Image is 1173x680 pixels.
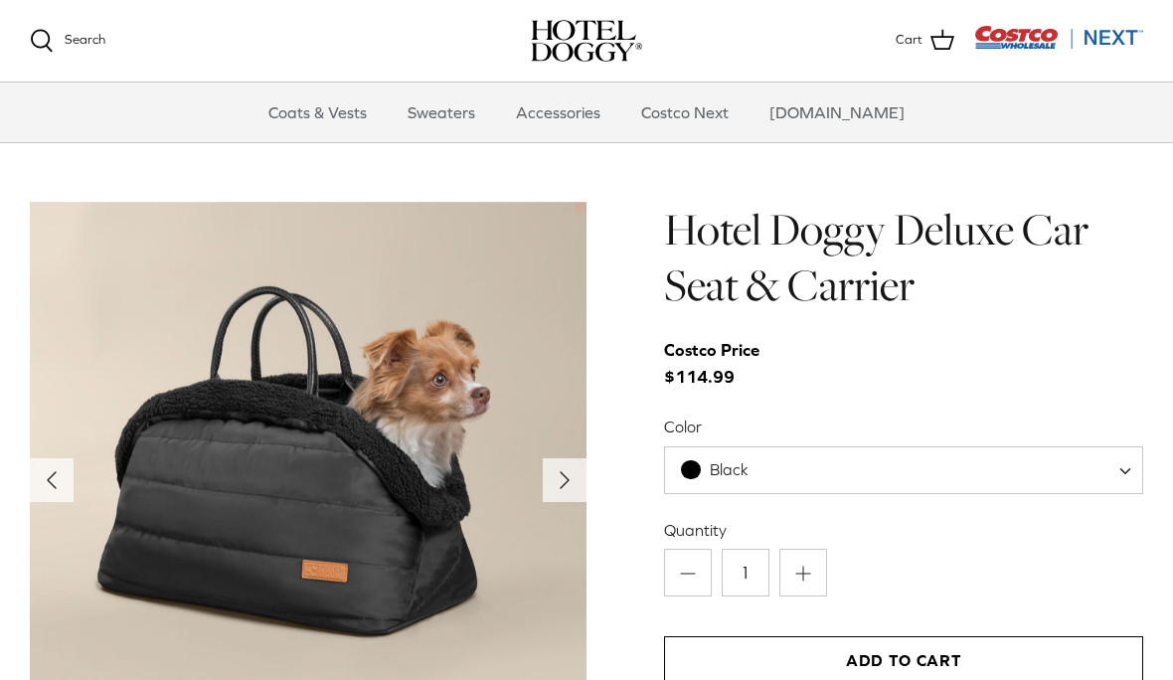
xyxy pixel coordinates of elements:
label: Quantity [664,519,1143,541]
a: hoteldoggy.com hoteldoggycom [531,20,642,62]
a: Coats & Vests [251,83,385,142]
span: Search [65,32,105,47]
span: Black [664,446,1143,494]
span: Black [665,459,788,480]
input: Quantity [722,549,769,596]
button: Previous [30,458,74,502]
img: Costco Next [974,25,1143,50]
a: Cart [896,28,954,54]
a: [DOMAIN_NAME] [752,83,922,142]
label: Color [664,416,1143,437]
span: Cart [896,30,922,51]
button: Next [543,458,586,502]
a: Visit Costco Next [974,38,1143,53]
a: Costco Next [623,83,747,142]
a: Sweaters [390,83,493,142]
span: $114.99 [664,337,779,391]
img: hoteldoggycom [531,20,642,62]
div: Costco Price [664,337,759,364]
a: Search [30,29,105,53]
h1: Hotel Doggy Deluxe Car Seat & Carrier [664,202,1143,314]
span: Black [710,460,749,478]
a: Accessories [498,83,618,142]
